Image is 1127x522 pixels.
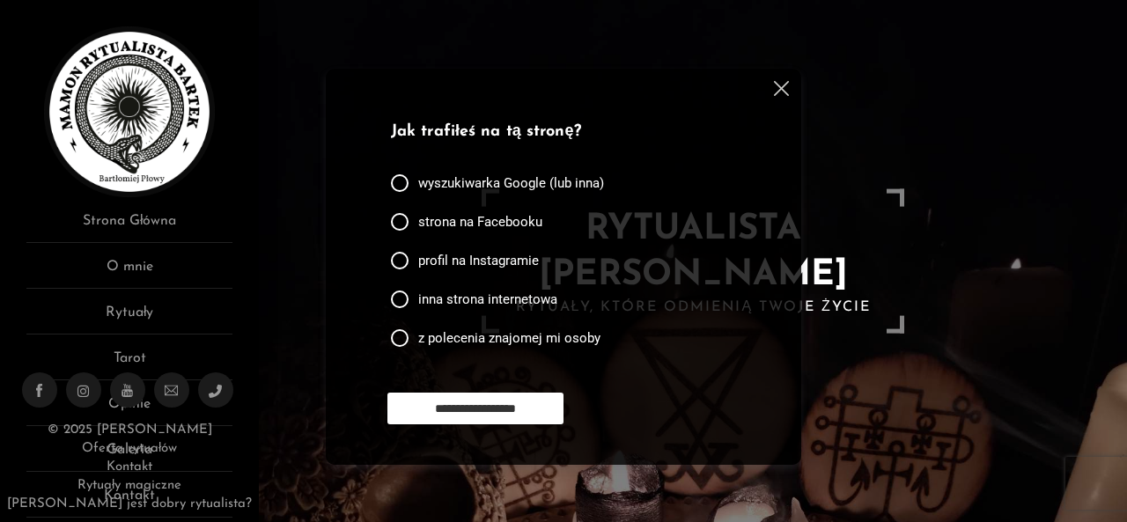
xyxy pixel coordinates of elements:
span: wyszukiwarka Google (lub inna) [418,174,604,192]
span: inna strona internetowa [418,290,557,308]
a: Oferta rytuałów [82,442,177,455]
a: Rytuały [26,302,232,335]
a: O mnie [26,256,232,289]
img: Rytualista Bartek [44,26,215,197]
span: z polecenia znajomej mi osoby [418,329,600,347]
a: Tarot [26,348,232,380]
span: strona na Facebooku [418,213,542,231]
a: Kontakt [107,460,152,474]
a: Strona Główna [26,210,232,243]
p: Jak trafiłeś na tą stronę? [391,121,729,144]
img: cross.svg [774,81,789,96]
a: Rytuały magiczne [77,479,181,492]
a: [PERSON_NAME] jest dobry rytualista? [7,497,252,511]
span: profil na Instagramie [418,252,539,269]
